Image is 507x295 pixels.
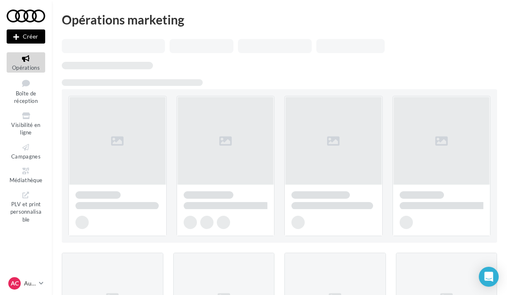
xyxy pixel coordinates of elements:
[7,29,45,44] button: Créer
[10,199,42,223] span: PLV et print personnalisable
[7,165,45,185] a: Médiathèque
[24,279,36,288] p: Audi CHAMBOURCY
[479,267,499,287] div: Open Intercom Messenger
[11,279,19,288] span: AC
[7,110,45,138] a: Visibilité en ligne
[7,275,45,291] a: AC Audi CHAMBOURCY
[7,141,45,161] a: Campagnes
[10,177,43,183] span: Médiathèque
[11,122,40,136] span: Visibilité en ligne
[12,64,40,71] span: Opérations
[7,189,45,225] a: PLV et print personnalisable
[62,13,497,26] div: Opérations marketing
[14,90,38,105] span: Boîte de réception
[7,29,45,44] div: Nouvelle campagne
[11,153,41,160] span: Campagnes
[7,76,45,106] a: Boîte de réception
[7,52,45,73] a: Opérations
